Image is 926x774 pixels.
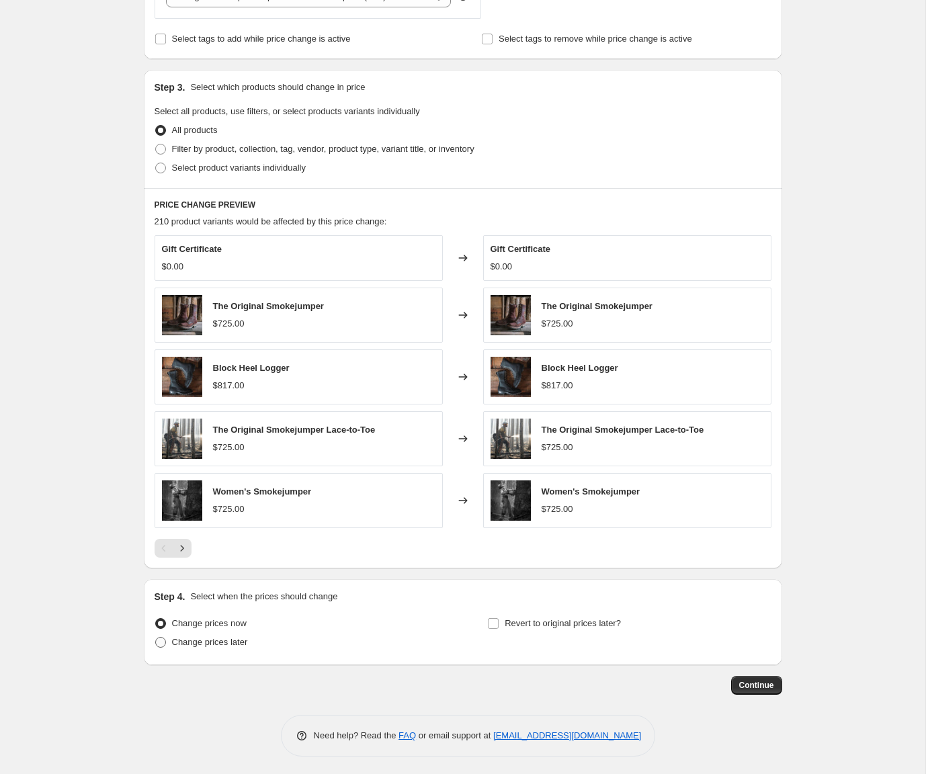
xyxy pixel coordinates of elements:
span: The Original Smokejumper Lace-to-Toe [542,425,704,435]
span: Select tags to remove while price change is active [499,34,692,44]
span: Change prices later [172,637,248,647]
h2: Step 3. [155,81,185,94]
h2: Step 4. [155,590,185,603]
span: Change prices now [172,618,247,628]
span: Women's Smokejumper [542,486,640,497]
span: Gift Certificate [162,244,222,254]
span: The Original Smokejumper [213,301,324,311]
button: Next [173,539,192,558]
span: The Original Smokejumper Lace-to-Toe [213,425,376,435]
h6: PRICE CHANGE PREVIEW [155,200,771,210]
p: Select which products should change in price [190,81,365,94]
img: w400v-1_80x.jpg [491,480,531,521]
p: Select when the prices should change [190,590,337,603]
div: $725.00 [213,441,245,454]
span: Filter by product, collection, tag, vendor, product type, variant title, or inventory [172,144,474,154]
a: FAQ [398,730,416,740]
img: 400v-1_80x.jpg [491,295,531,335]
img: 100-g-5_80x.jpg [162,357,202,397]
span: Block Heel Logger [213,363,290,373]
div: $725.00 [542,317,573,331]
div: $817.00 [542,379,573,392]
button: Continue [731,676,782,695]
span: or email support at [416,730,493,740]
img: 100-g-5_80x.jpg [491,357,531,397]
nav: Pagination [155,539,192,558]
div: $725.00 [213,317,245,331]
span: Revert to original prices later? [505,618,621,628]
span: Select all products, use filters, or select products variants individually [155,106,420,116]
span: Select product variants individually [172,163,306,173]
span: All products [172,125,218,135]
span: Gift Certificate [491,244,551,254]
img: 400vltt-1_80x.jpg [491,419,531,459]
img: 400v-1_80x.jpg [162,295,202,335]
div: $817.00 [213,379,245,392]
span: Block Heel Logger [542,363,618,373]
span: Continue [739,680,774,691]
span: Select tags to add while price change is active [172,34,351,44]
span: Need help? Read the [314,730,399,740]
div: $725.00 [542,503,573,516]
img: 400vltt-1_80x.jpg [162,419,202,459]
span: 210 product variants would be affected by this price change: [155,216,387,226]
a: [EMAIL_ADDRESS][DOMAIN_NAME] [493,730,641,740]
div: $725.00 [213,503,245,516]
span: Women's Smokejumper [213,486,312,497]
div: $725.00 [542,441,573,454]
div: $0.00 [162,260,184,273]
img: w400v-1_80x.jpg [162,480,202,521]
span: The Original Smokejumper [542,301,653,311]
div: $0.00 [491,260,513,273]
